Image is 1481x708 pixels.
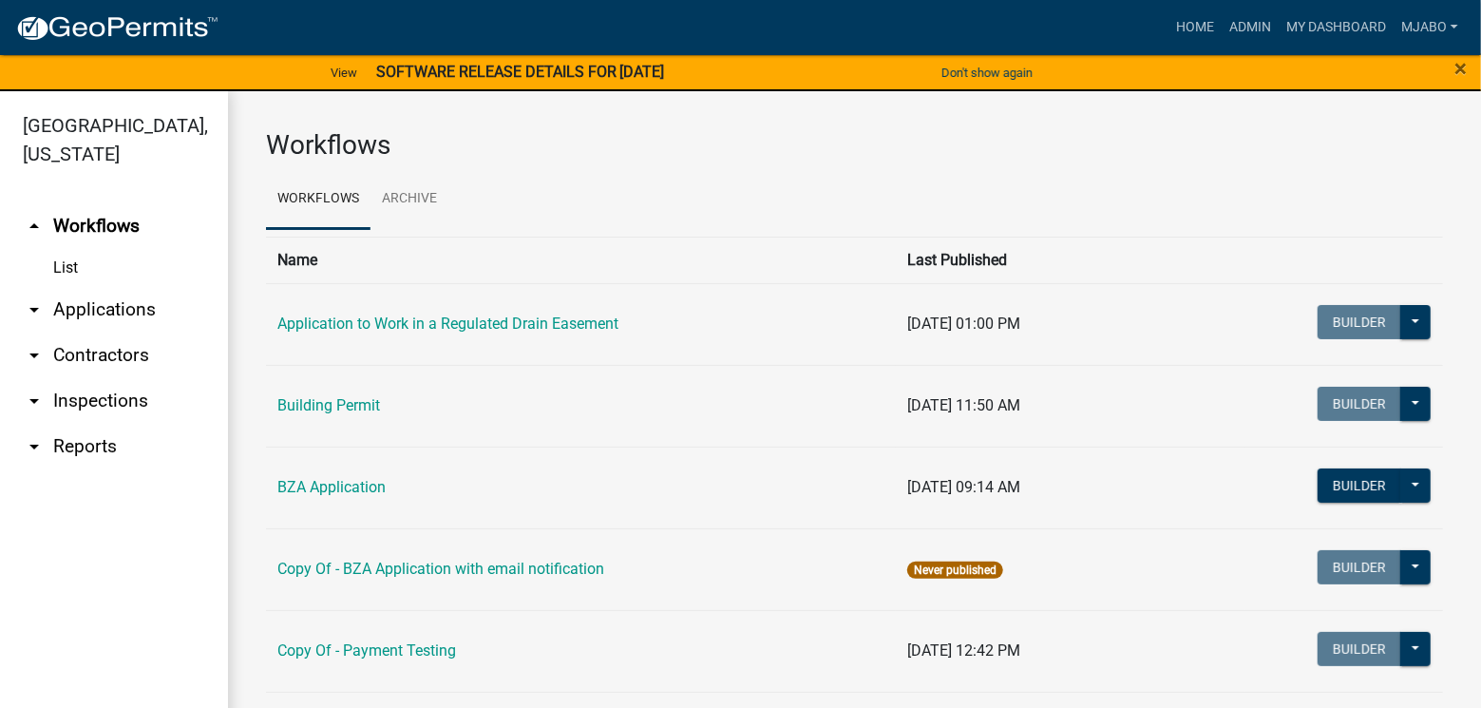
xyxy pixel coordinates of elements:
[1279,10,1394,46] a: My Dashboard
[370,169,448,230] a: Archive
[907,315,1020,333] span: [DATE] 01:00 PM
[1318,469,1401,503] button: Builder
[277,315,618,333] a: Application to Work in a Regulated Drain Easement
[1222,10,1279,46] a: Admin
[277,478,386,496] a: BZA Application
[277,560,604,578] a: Copy Of - BZA Application with email notification
[907,478,1020,496] span: [DATE] 09:14 AM
[1394,10,1466,46] a: mjabo
[1454,57,1467,80] button: Close
[277,396,380,414] a: Building Permit
[1318,632,1401,666] button: Builder
[23,215,46,238] i: arrow_drop_up
[23,390,46,412] i: arrow_drop_down
[907,641,1020,660] span: [DATE] 12:42 PM
[934,57,1040,88] button: Don't show again
[323,57,365,88] a: View
[907,396,1020,414] span: [DATE] 11:50 AM
[1454,55,1467,82] span: ×
[266,169,370,230] a: Workflows
[23,298,46,321] i: arrow_drop_down
[23,435,46,458] i: arrow_drop_down
[23,344,46,367] i: arrow_drop_down
[376,63,665,81] strong: SOFTWARE RELEASE DETAILS FOR [DATE]
[266,237,896,283] th: Name
[1318,305,1401,339] button: Builder
[896,237,1245,283] th: Last Published
[1168,10,1222,46] a: Home
[266,129,1443,162] h3: Workflows
[1318,387,1401,421] button: Builder
[907,562,1003,579] span: Never published
[1318,550,1401,584] button: Builder
[277,641,456,660] a: Copy Of - Payment Testing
